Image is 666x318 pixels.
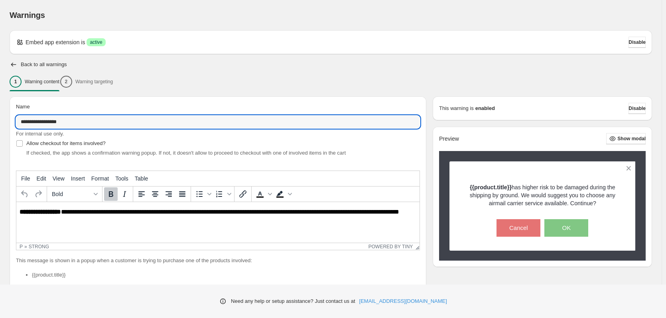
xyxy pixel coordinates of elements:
h2: Preview [439,135,459,142]
span: File [21,175,30,182]
div: strong [29,244,49,249]
p: Embed app extension is [26,38,85,46]
button: Show modal [606,133,646,144]
button: Formats [49,187,100,201]
button: Undo [18,187,32,201]
span: Allow checkout for items involved? [26,140,106,146]
button: 1Warning content [10,73,59,90]
span: Bold [52,191,91,197]
a: Powered by Tiny [368,244,413,249]
span: Table [135,175,148,182]
button: Redo [32,187,45,201]
li: {{product.title}} [32,271,420,279]
p: This warning is [439,104,474,112]
p: This message is shown in a popup when a customer is trying to purchase one of the products involved: [16,257,420,265]
button: Align left [135,187,148,201]
iframe: Rich Text Area [16,202,420,243]
p: has higher risk to be damaged during the shipping by ground. We would suggest you to choose any a... [463,183,622,207]
button: Insert/edit link [236,187,250,201]
button: Italic [118,187,131,201]
div: Resize [413,243,420,250]
strong: enabled [475,104,495,112]
span: View [53,175,65,182]
span: Disable [629,39,646,45]
span: If checked, the app shows a confirmation warning popup. If not, it doesn't allow to proceed to ch... [26,150,346,156]
span: Edit [37,175,46,182]
span: Disable [629,105,646,112]
div: 1 [10,76,22,88]
button: Bold [104,187,118,201]
div: Text color [253,187,273,201]
span: Warnings [10,11,45,20]
button: Align center [148,187,162,201]
div: p [20,244,23,249]
button: Justify [175,187,189,201]
span: Tools [115,175,128,182]
button: Disable [629,103,646,114]
span: For internal use only. [16,131,64,137]
span: Insert [71,175,85,182]
strong: {{product.title}} [470,184,512,190]
h2: Back to all warnings [21,61,67,68]
button: Align right [162,187,175,201]
span: active [90,39,102,45]
div: » [24,244,27,249]
span: Name [16,104,30,110]
button: OK [544,219,588,237]
div: Background color [273,187,293,201]
span: Show modal [617,135,646,142]
button: Cancel [497,219,540,237]
button: Disable [629,37,646,48]
p: Warning content [25,79,59,85]
div: Numbered list [213,187,233,201]
a: [EMAIL_ADDRESS][DOMAIN_NAME] [359,297,447,305]
span: Format [91,175,109,182]
div: Bullet list [193,187,213,201]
